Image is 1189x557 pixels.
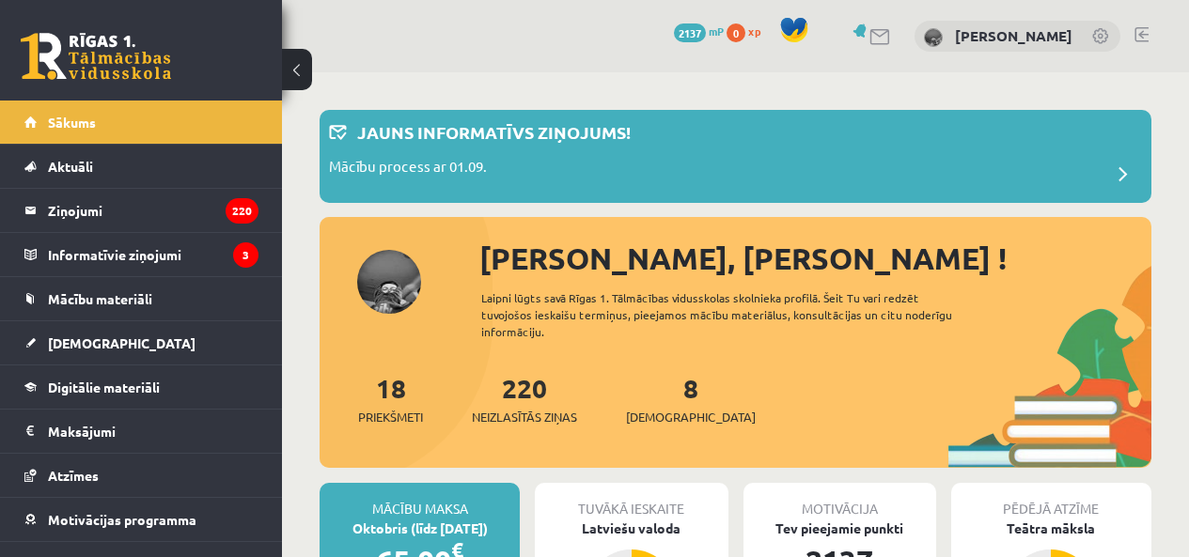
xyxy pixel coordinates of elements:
[535,518,727,538] div: Latviešu valoda
[24,454,258,497] a: Atzīmes
[48,114,96,131] span: Sākums
[24,410,258,453] a: Maksājumi
[24,189,258,232] a: Ziņojumi220
[320,518,520,538] div: Oktobris (līdz [DATE])
[24,145,258,188] a: Aktuāli
[329,119,1142,193] a: Jauns informatīvs ziņojums! Mācību process ar 01.09.
[358,408,423,426] span: Priekšmeti
[748,23,760,39] span: xp
[357,119,631,145] p: Jauns informatīvs ziņojums!
[358,371,423,426] a: 18Priekšmeti
[48,410,258,453] legend: Maksājumi
[709,23,724,39] span: mP
[48,189,258,232] legend: Ziņojumi
[535,483,727,518] div: Tuvākā ieskaite
[674,23,706,42] span: 2137
[48,379,160,395] span: Digitālie materiāli
[743,483,936,518] div: Motivācija
[955,26,1072,45] a: [PERSON_NAME]
[951,483,1151,518] div: Pēdējā atzīme
[320,483,520,518] div: Mācību maksa
[233,242,258,268] i: 3
[951,518,1151,538] div: Teātra māksla
[727,23,770,39] a: 0 xp
[48,467,99,484] span: Atzīmes
[626,371,756,426] a: 8[DEMOGRAPHIC_DATA]
[481,289,980,340] div: Laipni lūgts savā Rīgas 1. Tālmācības vidusskolas skolnieka profilā. Šeit Tu vari redzēt tuvojošo...
[24,498,258,541] a: Motivācijas programma
[226,198,258,224] i: 220
[48,511,196,528] span: Motivācijas programma
[727,23,745,42] span: 0
[626,408,756,426] span: [DEMOGRAPHIC_DATA]
[924,28,943,47] img: Elizabete Nabijeva
[479,236,1151,281] div: [PERSON_NAME], [PERSON_NAME] !
[674,23,724,39] a: 2137 mP
[472,371,577,426] a: 220Neizlasītās ziņas
[24,365,258,409] a: Digitālie materiāli
[48,290,152,307] span: Mācību materiāli
[48,233,258,276] legend: Informatīvie ziņojumi
[329,156,487,182] p: Mācību process ar 01.09.
[48,334,196,351] span: [DEMOGRAPHIC_DATA]
[472,408,577,426] span: Neizlasītās ziņas
[21,33,171,80] a: Rīgas 1. Tālmācības vidusskola
[24,277,258,320] a: Mācību materiāli
[743,518,936,538] div: Tev pieejamie punkti
[24,101,258,144] a: Sākums
[24,321,258,364] a: [DEMOGRAPHIC_DATA]
[24,233,258,276] a: Informatīvie ziņojumi3
[48,158,93,175] span: Aktuāli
